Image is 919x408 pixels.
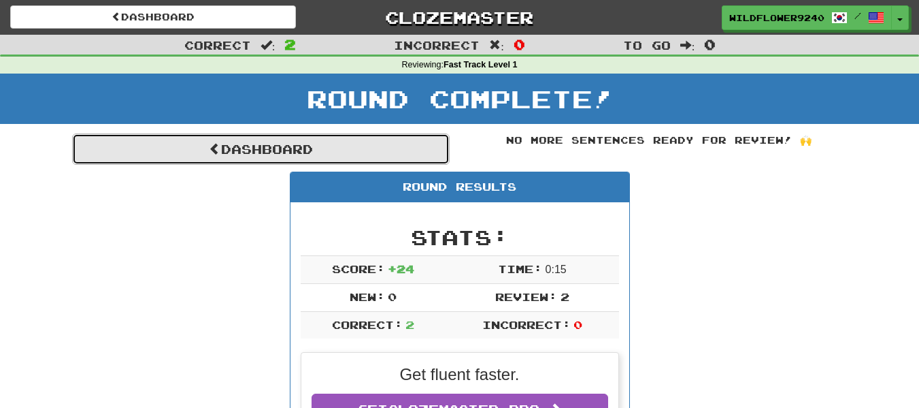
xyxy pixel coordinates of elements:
span: : [680,40,695,51]
span: Incorrect [394,38,480,52]
span: Correct: [332,318,403,331]
span: 2 [284,36,296,52]
span: 0 [514,36,525,52]
span: / [854,11,861,20]
span: Score: [332,262,385,275]
a: Clozemaster [316,5,602,29]
div: No more sentences ready for review! 🙌 [470,134,848,147]
span: Incorrect: [482,318,571,331]
p: Get fluent faster. [312,363,608,386]
span: 2 [405,318,414,331]
span: To go [623,38,671,52]
span: 0 : 15 [546,264,567,275]
strong: Fast Track Level 1 [444,60,518,69]
span: 2 [561,290,569,303]
a: WildFlower9240 / [722,5,892,30]
span: Correct [184,38,251,52]
a: Dashboard [72,134,450,165]
span: 0 [573,318,582,331]
span: Time: [498,262,542,275]
span: 0 [388,290,397,303]
span: + 24 [388,262,414,275]
span: WildFlower9240 [729,12,824,24]
span: : [261,40,275,51]
a: Dashboard [10,5,296,29]
span: Review: [495,290,557,303]
span: New: [350,290,385,303]
h2: Stats: [301,226,619,249]
div: Round Results [290,172,629,202]
span: 0 [704,36,716,52]
h1: Round Complete! [5,85,914,112]
span: : [489,40,504,51]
